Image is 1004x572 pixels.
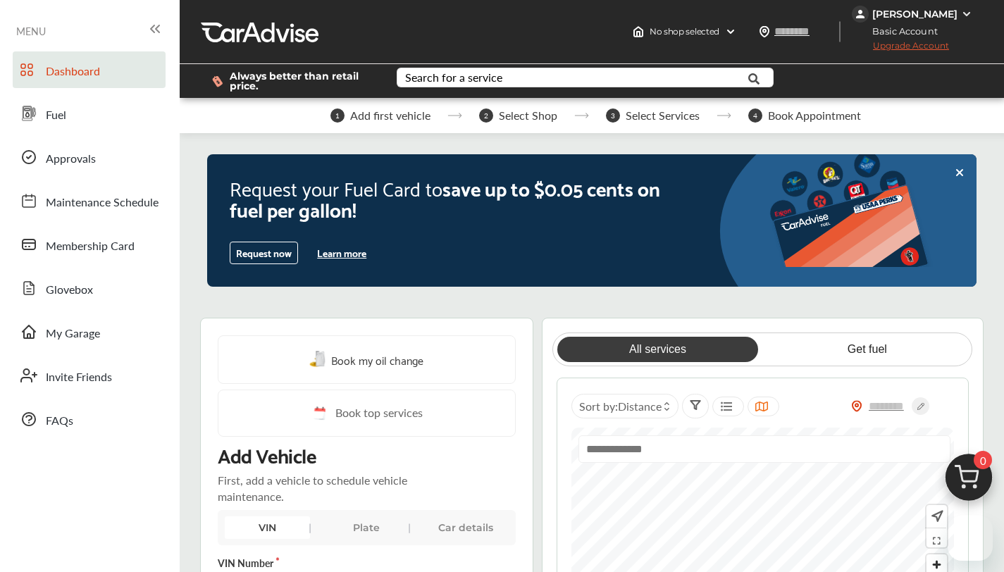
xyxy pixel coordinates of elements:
span: Always better than retail price. [230,71,374,91]
img: location_vector.a44bc228.svg [759,26,770,37]
a: Book top services [218,390,515,437]
span: Sort by : [579,398,662,414]
img: WGsFRI8htEPBVLJbROoPRyZpYNWhNONpIPPETTm6eUC0GeLEiAAAAAElFTkSuQmCC [961,8,972,20]
img: header-down-arrow.9dd2ce7d.svg [725,26,736,37]
img: stepper-arrow.e24c07c6.svg [574,113,589,118]
a: Approvals [13,139,166,175]
a: Invite Friends [13,357,166,394]
p: Add Vehicle [218,442,316,466]
span: Approvals [46,150,96,168]
div: Plate [324,516,409,539]
span: Add first vehicle [350,109,430,122]
span: Maintenance Schedule [46,194,159,212]
img: jVpblrzwTbfkPYzPPzSLxeg0AAAAASUVORK5CYII= [852,6,869,23]
div: [PERSON_NAME] [872,8,957,20]
a: My Garage [13,313,166,350]
a: Membership Card [13,226,166,263]
span: 4 [748,108,762,123]
a: Glovebox [13,270,166,306]
a: Book my oil change [309,350,423,369]
button: Learn more [311,242,372,263]
a: Get fuel [767,337,968,362]
img: location_vector_orange.38f05af8.svg [851,400,862,412]
a: Dashboard [13,51,166,88]
a: Maintenance Schedule [13,182,166,219]
span: My Garage [46,325,100,343]
span: 3 [606,108,620,123]
img: dollor_label_vector.a70140d1.svg [212,75,223,87]
img: oil-change.e5047c97.svg [309,351,328,368]
img: cart_icon.3d0951e8.svg [935,447,1003,515]
span: Book my oil change [331,350,423,369]
span: FAQs [46,412,73,430]
div: Search for a service [405,72,502,83]
img: stepper-arrow.e24c07c6.svg [447,113,462,118]
span: Upgrade Account [852,40,949,58]
span: save up to $0.05 cents on fuel per gallon! [230,170,660,225]
span: 1 [330,108,345,123]
p: First, add a vehicle to schedule vehicle maintenance. [218,472,426,504]
a: All services [557,337,759,362]
span: Request your Fuel Card to [230,170,442,204]
img: stepper-arrow.e24c07c6.svg [717,113,731,118]
img: header-divider.bc55588e.svg [839,21,841,42]
span: Membership Card [46,237,135,256]
img: cal_icon.0803b883.svg [310,404,328,422]
span: Book Appointment [768,109,861,122]
img: header-home-logo.8d720a4f.svg [633,26,644,37]
span: Glovebox [46,281,93,299]
span: Fuel [46,106,66,125]
span: Select Shop [499,109,557,122]
span: 0 [974,451,992,469]
iframe: Button to launch messaging window [948,516,993,561]
span: 2 [479,108,493,123]
span: Dashboard [46,63,100,81]
div: Car details [423,516,509,539]
button: Request now [230,242,298,264]
div: VIN [225,516,310,539]
span: MENU [16,25,46,37]
span: Basic Account [853,24,948,39]
span: Book top services [335,404,423,422]
span: No shop selected [650,26,719,37]
a: Fuel [13,95,166,132]
span: Distance [618,398,662,414]
span: Invite Friends [46,368,112,387]
span: Select Services [626,109,700,122]
a: FAQs [13,401,166,437]
label: VIN Number [218,556,515,570]
img: recenter.ce011a49.svg [929,509,943,524]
